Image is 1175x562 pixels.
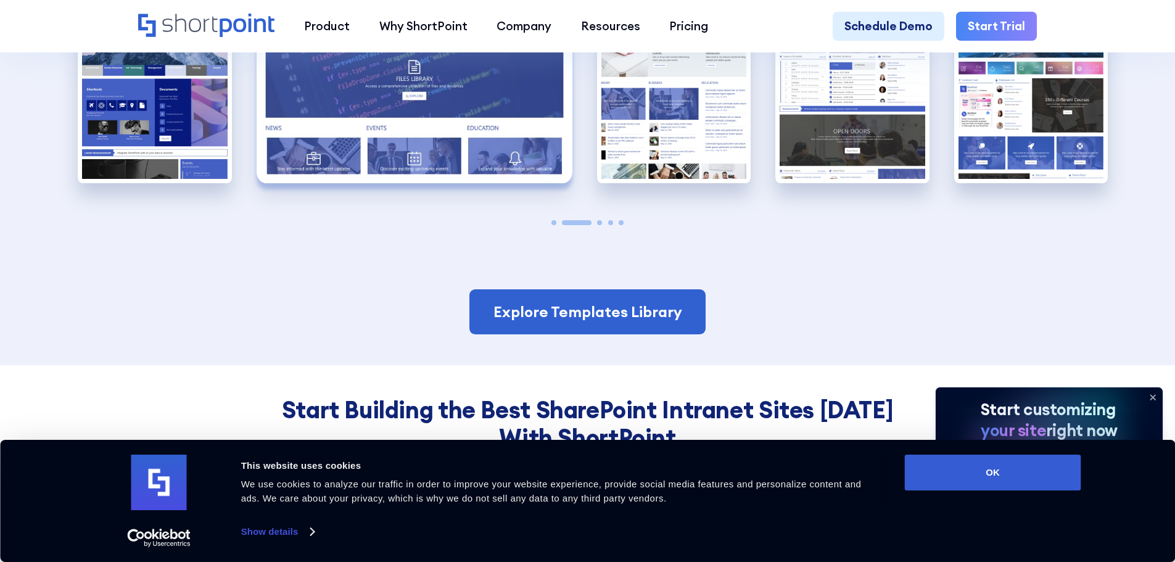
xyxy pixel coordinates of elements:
div: Pricing [669,17,708,35]
span: Go to slide 5 [619,220,624,225]
a: Usercentrics Cookiebot - opens in a new window [105,529,213,547]
button: OK [905,455,1081,490]
div: Company [497,17,551,35]
div: Why ShortPoint [379,17,468,35]
a: Schedule Demo [833,12,944,41]
div: Resources [581,17,640,35]
a: Why ShortPoint [365,12,482,41]
a: Company [482,12,566,41]
h3: Start Building the Best SharePoint Intranet Sites [DATE] With ShortPoint [257,396,918,450]
span: Go to slide 1 [551,220,556,225]
a: Pricing [655,12,724,41]
span: Go to slide 4 [608,220,613,225]
a: Show details [241,523,314,541]
a: Start Trial [956,12,1037,41]
span: We use cookies to analyze our traffic in order to improve your website experience, provide social... [241,479,862,503]
span: Go to slide 2 [562,220,592,225]
a: Explore Templates Library [469,289,705,335]
a: Resources [566,12,655,41]
div: This website uses cookies [241,458,877,473]
a: Product [289,12,365,41]
img: logo [131,455,187,510]
div: Product [304,17,350,35]
span: Go to slide 3 [597,220,602,225]
a: Home [138,14,274,39]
